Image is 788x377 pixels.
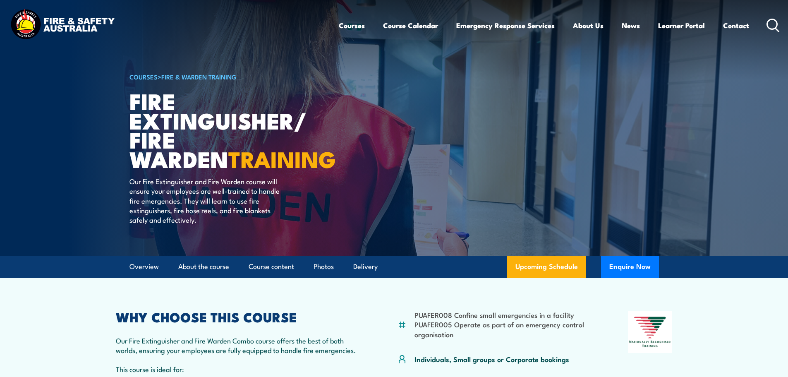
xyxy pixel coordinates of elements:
[658,14,705,36] a: Learner Portal
[116,336,357,355] p: Our Fire Extinguisher and Fire Warden Combo course offers the best of both worlds, ensuring your ...
[129,256,159,278] a: Overview
[116,364,357,374] p: This course is ideal for:
[129,91,334,168] h1: Fire Extinguisher/ Fire Warden
[414,310,588,319] li: PUAFER008 Confine small emergencies in a facility
[129,72,158,81] a: COURSES
[622,14,640,36] a: News
[161,72,237,81] a: Fire & Warden Training
[507,256,586,278] a: Upcoming Schedule
[601,256,659,278] button: Enquire Now
[228,141,336,175] strong: TRAINING
[573,14,604,36] a: About Us
[116,311,357,322] h2: WHY CHOOSE THIS COURSE
[129,72,334,82] h6: >
[414,354,569,364] p: Individuals, Small groups or Corporate bookings
[339,14,365,36] a: Courses
[456,14,555,36] a: Emergency Response Services
[249,256,294,278] a: Course content
[383,14,438,36] a: Course Calendar
[178,256,229,278] a: About the course
[628,311,673,353] img: Nationally Recognised Training logo.
[314,256,334,278] a: Photos
[129,176,280,225] p: Our Fire Extinguisher and Fire Warden course will ensure your employees are well-trained to handl...
[353,256,378,278] a: Delivery
[723,14,749,36] a: Contact
[414,319,588,339] li: PUAFER005 Operate as part of an emergency control organisation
